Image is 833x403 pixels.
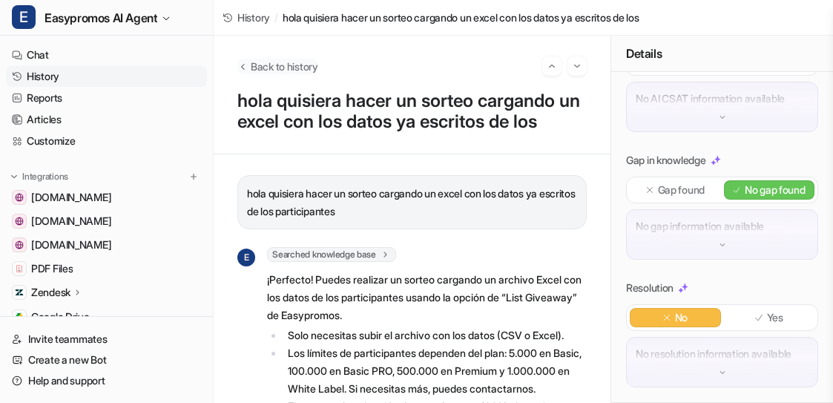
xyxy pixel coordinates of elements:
[6,370,207,391] a: Help and support
[547,59,557,73] img: Previous session
[188,171,199,182] img: menu_add.svg
[15,240,24,249] img: easypromos-apiref.redoc.ly
[223,10,270,25] a: History
[717,112,728,122] img: down-arrow
[237,91,587,133] h1: hola quisiera hacer un sorteo cargando un excel con los datos ya escritos de los
[717,367,728,378] img: down-arrow
[274,10,278,25] span: /
[22,171,68,183] p: Integrations
[6,211,207,232] a: www.easypromosapp.com[DOMAIN_NAME]
[6,235,207,255] a: easypromos-apiref.redoc.ly[DOMAIN_NAME]
[283,327,587,344] li: Solo necesitas subir el archivo con los datos (CSV o Excel).
[636,91,809,106] p: No AI CSAT information available
[675,310,688,325] p: No
[247,185,577,220] p: hola quisiera hacer un sorteo cargando un excel con los datos ya escritos de los participantes
[237,59,318,74] button: Back to history
[6,66,207,87] a: History
[15,288,24,297] img: Zendesk
[542,56,562,76] button: Go to previous session
[767,310,783,325] p: Yes
[6,109,207,130] a: Articles
[12,5,36,29] span: E
[636,347,809,361] p: No resolution information available
[31,285,70,300] p: Zendesk
[15,312,24,321] img: Google Drive
[611,36,833,72] div: Details
[572,59,582,73] img: Next session
[6,187,207,208] a: www.notion.com[DOMAIN_NAME]
[237,10,270,25] span: History
[626,153,706,168] p: Gap in knowledge
[636,219,809,234] p: No gap information available
[6,329,207,350] a: Invite teammates
[283,344,587,398] li: Los límites de participantes dependen del plan: 5.000 en Basic, 100.000 en Basic PRO, 500.000 en ...
[31,237,111,252] span: [DOMAIN_NAME]
[6,131,207,151] a: Customize
[6,350,207,370] a: Create a new Bot
[45,7,157,28] span: Easypromos AI Agent
[283,10,639,25] span: hola quisiera hacer un sorteo cargando un excel con los datos ya escritos de los
[237,249,255,266] span: E
[567,56,587,76] button: Go to next session
[9,171,19,182] img: expand menu
[31,214,111,229] span: [DOMAIN_NAME]
[6,88,207,108] a: Reports
[31,261,73,276] span: PDF Files
[15,264,24,273] img: PDF Files
[717,240,728,250] img: down-arrow
[745,183,806,197] p: No gap found
[6,45,207,65] a: Chat
[251,59,318,74] span: Back to history
[31,190,111,205] span: [DOMAIN_NAME]
[267,271,587,324] p: ¡Perfecto! Puedes realizar un sorteo cargando un archivo Excel con los datos de los participantes...
[15,193,24,202] img: www.notion.com
[658,183,705,197] p: Gap found
[6,307,207,327] a: Google DriveGoogle Drive
[15,217,24,226] img: www.easypromosapp.com
[31,309,90,324] span: Google Drive
[626,281,674,295] p: Resolution
[6,169,73,184] button: Integrations
[267,247,396,262] span: Searched knowledge base
[6,258,207,279] a: PDF FilesPDF Files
